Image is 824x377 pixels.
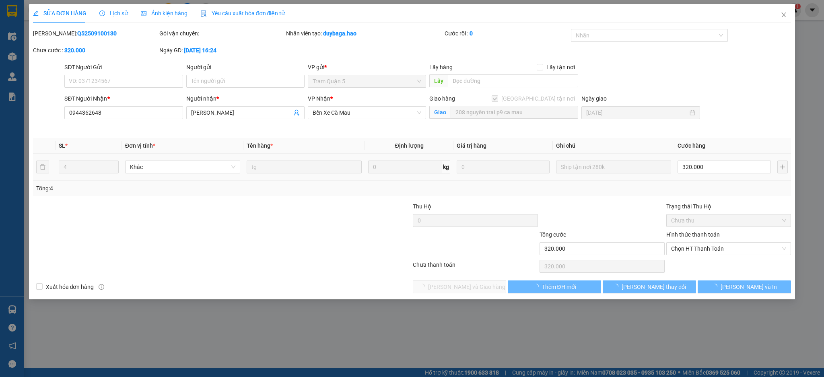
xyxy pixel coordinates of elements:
[323,30,356,37] b: duybaga.hao
[556,161,671,173] input: Ghi Chú
[772,4,795,27] button: Close
[308,95,330,102] span: VP Nhận
[412,260,539,274] div: Chưa thanh toán
[533,284,542,289] span: loading
[33,10,39,16] span: edit
[293,109,300,116] span: user-add
[540,231,566,238] span: Tổng cước
[141,10,187,16] span: Ảnh kiện hàng
[200,10,207,17] img: icon
[99,10,128,16] span: Lịch sử
[64,63,183,72] div: SĐT Người Gửi
[33,29,158,38] div: [PERSON_NAME]:
[429,95,455,102] span: Giao hàng
[186,94,305,103] div: Người nhận
[395,142,424,149] span: Định lượng
[59,142,65,149] span: SL
[448,74,578,87] input: Dọc đường
[429,64,453,70] span: Lấy hàng
[721,282,777,291] span: [PERSON_NAME] và In
[781,12,787,18] span: close
[457,161,550,173] input: 0
[429,106,451,119] span: Giao
[247,142,273,149] span: Tên hàng
[125,142,155,149] span: Đơn vị tính
[542,282,576,291] span: Thêm ĐH mới
[671,214,787,227] span: Chưa thu
[33,10,87,16] span: SỬA ĐƠN HÀNG
[286,29,443,38] div: Nhân viên tạo:
[671,243,787,255] span: Chọn HT Thanh Toán
[99,10,105,16] span: clock-circle
[77,30,117,37] b: Q52509100130
[184,47,216,54] b: [DATE] 16:24
[159,46,284,55] div: Ngày GD:
[457,142,486,149] span: Giá trị hàng
[186,63,305,72] div: Người gửi
[586,108,688,117] input: Ngày giao
[313,75,421,87] span: Trạm Quận 5
[36,184,318,193] div: Tổng: 4
[445,29,570,38] div: Cước rồi :
[43,282,97,291] span: Xuất hóa đơn hàng
[603,280,696,293] button: [PERSON_NAME] thay đổi
[553,138,674,154] th: Ghi chú
[141,10,146,16] span: picture
[451,106,578,119] input: Giao tận nơi
[64,47,85,54] b: 320.000
[313,107,421,119] span: Bến Xe Cà Mau
[666,202,791,211] div: Trạng thái Thu Hộ
[130,161,235,173] span: Khác
[413,203,431,210] span: Thu Hộ
[308,63,426,72] div: VP gửi
[442,161,450,173] span: kg
[698,280,791,293] button: [PERSON_NAME] và In
[543,63,578,72] span: Lấy tận nơi
[99,284,104,290] span: info-circle
[622,282,686,291] span: [PERSON_NAME] thay đổi
[712,284,721,289] span: loading
[429,74,448,87] span: Lấy
[200,10,285,16] span: Yêu cầu xuất hóa đơn điện tử
[159,29,284,38] div: Gói vận chuyển:
[508,280,601,293] button: Thêm ĐH mới
[36,161,49,173] button: delete
[678,142,705,149] span: Cước hàng
[247,161,362,173] input: VD: Bàn, Ghế
[666,231,720,238] label: Hình thức thanh toán
[777,161,788,173] button: plus
[470,30,473,37] b: 0
[413,280,506,293] button: [PERSON_NAME] và Giao hàng
[64,94,183,103] div: SĐT Người Nhận
[613,284,622,289] span: loading
[498,94,578,103] span: [GEOGRAPHIC_DATA] tận nơi
[33,46,158,55] div: Chưa cước :
[581,95,607,102] label: Ngày giao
